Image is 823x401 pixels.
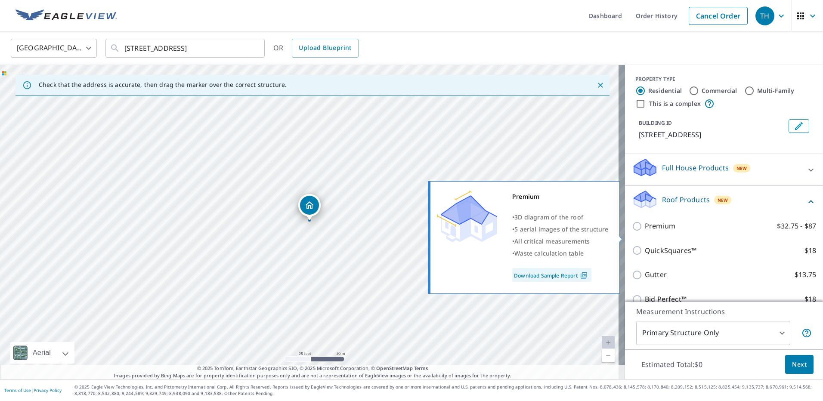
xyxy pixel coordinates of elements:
a: Cancel Order [689,7,748,25]
div: • [512,223,609,235]
div: Roof ProductsNew [632,189,816,214]
p: $18 [804,245,816,256]
span: New [736,165,747,172]
img: Premium [437,191,497,242]
button: Next [785,355,814,374]
span: All critical measurements [514,237,590,245]
p: $32.75 - $87 [777,221,816,231]
div: OR [273,39,359,58]
div: Aerial [10,342,74,364]
p: BUILDING ID [639,119,672,126]
button: Edit building 1 [789,119,809,133]
label: This is a complex [649,99,701,108]
p: QuickSquares™ [645,245,696,256]
p: Check that the address is accurate, then drag the marker over the correct structure. [39,81,287,89]
p: © 2025 Eagle View Technologies, Inc. and Pictometry International Corp. All Rights Reserved. Repo... [74,384,819,397]
p: $18 [804,294,816,305]
a: Terms of Use [4,387,31,393]
a: Download Sample Report [512,268,591,282]
span: © 2025 TomTom, Earthstar Geographics SIO, © 2025 Microsoft Corporation, © [197,365,428,372]
span: Upload Blueprint [299,43,351,53]
span: Your report will include only the primary structure on the property. For example, a detached gara... [801,328,812,338]
a: Terms [414,365,428,371]
div: • [512,247,609,259]
div: Full House ProductsNew [632,157,816,182]
a: Current Level 20, Zoom Out [602,349,615,362]
label: Multi-Family [757,86,795,95]
div: Premium [512,191,609,203]
img: Pdf Icon [578,271,590,279]
a: Current Level 20, Zoom In Disabled [602,336,615,349]
p: | [4,388,62,393]
div: Primary Structure Only [636,321,790,345]
div: • [512,211,609,223]
img: EV Logo [15,9,117,22]
span: New [718,197,728,204]
span: Waste calculation table [514,249,584,257]
p: [STREET_ADDRESS] [639,130,785,140]
div: Dropped pin, building 1, Residential property, 3345 Silver Palm Dr Jacksonville Beach, FL 32250 [298,194,321,221]
a: Privacy Policy [34,387,62,393]
p: Gutter [645,269,667,280]
span: 3D diagram of the roof [514,213,583,221]
p: Measurement Instructions [636,306,812,317]
p: Full House Products [662,163,729,173]
div: Aerial [30,342,53,364]
div: • [512,235,609,247]
p: $13.75 [795,269,816,280]
p: Bid Perfect™ [645,294,687,305]
a: OpenStreetMap [376,365,412,371]
a: Upload Blueprint [292,39,358,58]
input: Search by address or latitude-longitude [124,36,247,60]
label: Commercial [702,86,737,95]
div: [GEOGRAPHIC_DATA] [11,36,97,60]
span: 5 aerial images of the structure [514,225,608,233]
p: Estimated Total: $0 [634,355,709,374]
label: Residential [648,86,682,95]
div: TH [755,6,774,25]
button: Close [595,80,606,91]
p: Premium [645,221,675,231]
span: Next [792,359,807,370]
p: Roof Products [662,194,710,205]
div: PROPERTY TYPE [635,75,813,83]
